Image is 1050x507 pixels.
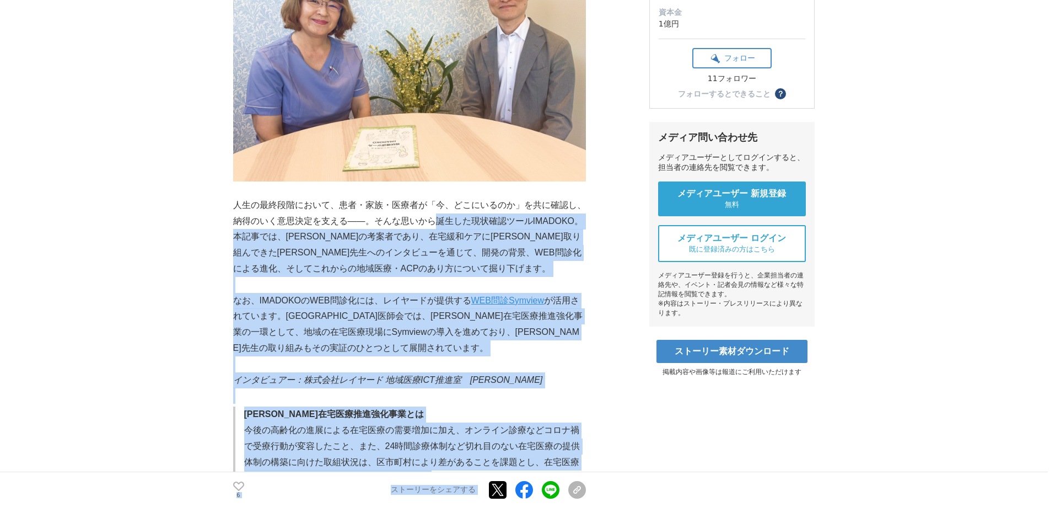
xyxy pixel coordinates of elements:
p: 人生の最終段階において、患者・家族・医療者が「今、どこにいるのか」を共に確認し、納得のいく意思決定を支える——。そんな思いから誕生した現状確認ツールIMADOKO。本記事では、[PERSON_N... [233,198,586,277]
a: メディアユーザー 新規登録 無料 [658,182,806,216]
a: ストーリー素材ダウンロード [656,340,807,363]
p: なお、IMADOKOのWEB問診化には、レイヤードが提供する が活用されています。[GEOGRAPHIC_DATA]医師会では、[PERSON_NAME]在宅医療推進強化事業の一環として、地域の... [233,293,586,356]
div: メディア問い合わせ先 [658,131,806,144]
span: 無料 [725,200,739,210]
div: メディアユーザーとしてログインすると、担当者の連絡先を閲覧できます。 [658,153,806,173]
span: 既に登録済みの方はこちら [689,244,775,254]
a: WEB問診Symview [471,296,544,305]
button: フォロー [692,48,772,68]
em: インタビュアー：株式会社レイヤード 地域医療ICT推進室 [PERSON_NAME] [233,375,543,385]
div: 11フォロワー [692,74,772,84]
div: メディアユーザー登録を行うと、企業担当者の連絡先や、イベント・記者会見の情報など様々な特記情報を閲覧できます。 ※内容はストーリー・プレスリリースにより異なります。 [658,271,806,318]
p: ストーリーをシェアする [391,485,476,495]
strong: [PERSON_NAME]在宅医療推進強化事業とは [244,409,424,419]
dt: 資本金 [659,7,805,18]
dd: 1億円 [659,18,805,30]
div: フォローするとできること [678,90,771,98]
span: メディアユーザー ログイン [677,233,787,244]
span: ？ [777,90,784,98]
button: ？ [775,88,786,99]
p: 6 [233,492,244,498]
a: メディアユーザー ログイン 既に登録済みの方はこちら [658,225,806,262]
p: 掲載内容や画像等は報道にご利用いただけます [649,367,815,377]
span: メディアユーザー 新規登録 [677,188,787,200]
p: 今後の高齢化の進展による在宅医療の需要増加に加え、オンライン診療などコロナ禍で受療行動が変容したこと、また、24時間診療体制など切れ目のない在宅医療の提供体制の構築に向けた取組状況は、区市町村に... [244,423,586,486]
